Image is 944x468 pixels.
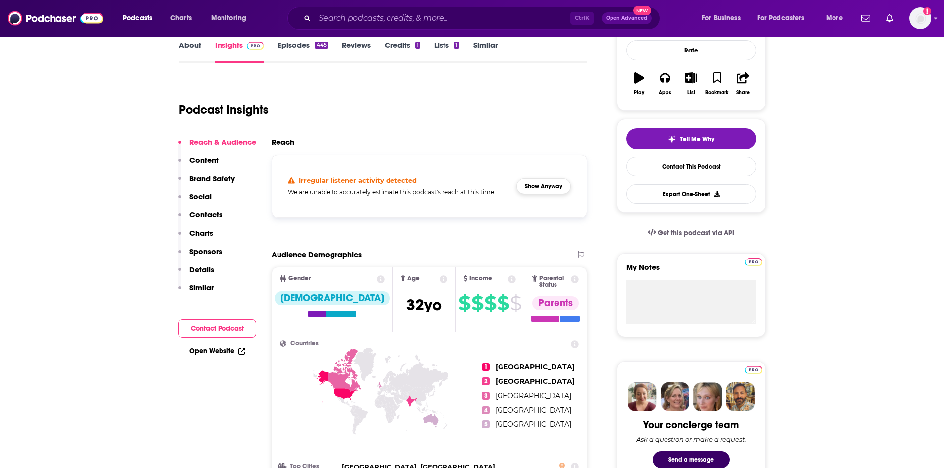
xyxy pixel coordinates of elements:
span: Open Advanced [606,16,647,21]
button: Send a message [653,451,730,468]
div: Play [634,90,644,96]
div: 1 [415,42,420,49]
span: 32 yo [406,295,442,314]
a: Lists1 [434,40,459,63]
img: User Profile [909,7,931,29]
h2: Audience Demographics [272,250,362,259]
div: Share [736,90,750,96]
span: More [826,11,843,25]
p: Charts [189,228,213,238]
button: Show Anyway [516,178,571,194]
p: Contacts [189,210,222,219]
img: Podchaser Pro [745,258,762,266]
span: Gender [288,275,311,282]
div: Bookmark [705,90,728,96]
div: [DEMOGRAPHIC_DATA] [275,291,390,305]
input: Search podcasts, credits, & more... [315,10,570,26]
div: Apps [659,90,671,96]
button: open menu [695,10,753,26]
button: tell me why sparkleTell Me Why [626,128,756,149]
span: Ctrl K [570,12,594,25]
span: 2 [482,377,490,385]
button: Similar [178,283,214,301]
p: Content [189,156,219,165]
span: [GEOGRAPHIC_DATA] [496,377,575,386]
button: Apps [652,66,678,102]
span: Countries [290,340,319,347]
span: 3 [482,392,490,400]
span: For Podcasters [757,11,805,25]
img: tell me why sparkle [668,135,676,143]
span: 1 [482,363,490,371]
span: [GEOGRAPHIC_DATA] [496,420,571,429]
button: Show profile menu [909,7,931,29]
a: Podchaser - Follow, Share and Rate Podcasts [8,9,103,28]
button: Reach & Audience [178,137,256,156]
span: [GEOGRAPHIC_DATA] [496,391,571,400]
span: 5 [482,420,490,428]
img: Podchaser Pro [745,366,762,374]
a: Open Website [189,347,245,355]
a: Pro website [745,364,762,374]
a: InsightsPodchaser Pro [215,40,264,63]
span: Monitoring [211,11,246,25]
h5: We are unable to accurately estimate this podcast's reach at this time. [288,188,509,196]
a: Credits1 [385,40,420,63]
button: Charts [178,228,213,247]
button: Details [178,265,214,283]
div: 445 [315,42,328,49]
a: Similar [473,40,498,63]
h4: Irregular listener activity detected [299,176,417,184]
span: Age [407,275,420,282]
span: [GEOGRAPHIC_DATA] [496,363,575,371]
button: Social [178,192,212,210]
button: Brand Safety [178,174,235,192]
div: Ask a question or make a request. [636,435,746,443]
p: Similar [189,283,214,292]
img: Barbara Profile [661,382,689,411]
div: Search podcasts, credits, & more... [297,7,669,30]
p: Reach & Audience [189,137,256,147]
span: Charts [170,11,192,25]
p: Sponsors [189,247,222,256]
span: $ [471,295,483,311]
div: Rate [626,40,756,60]
a: Contact This Podcast [626,157,756,176]
span: Parental Status [539,275,569,288]
span: Logged in as Marketing09 [909,7,931,29]
button: Open AdvancedNew [602,12,652,24]
button: Sponsors [178,247,222,265]
a: Reviews [342,40,371,63]
a: About [179,40,201,63]
img: Podchaser Pro [247,42,264,50]
p: Brand Safety [189,174,235,183]
button: Bookmark [704,66,730,102]
span: $ [497,295,509,311]
div: List [687,90,695,96]
img: Jon Profile [726,382,755,411]
button: open menu [204,10,259,26]
button: Export One-Sheet [626,184,756,204]
a: Get this podcast via API [640,221,743,245]
svg: Add a profile image [923,7,931,15]
span: $ [510,295,521,311]
h1: Podcast Insights [179,103,269,117]
span: Podcasts [123,11,152,25]
div: Parents [532,296,579,310]
p: Social [189,192,212,201]
span: Tell Me Why [680,135,714,143]
button: List [678,66,704,102]
img: Sydney Profile [628,382,657,411]
label: My Notes [626,262,756,280]
span: For Business [702,11,741,25]
button: open menu [819,10,855,26]
div: 1 [454,42,459,49]
a: Charts [164,10,198,26]
button: open menu [751,10,819,26]
a: Pro website [745,257,762,266]
button: open menu [116,10,165,26]
button: Play [626,66,652,102]
button: Contacts [178,210,222,228]
span: Income [469,275,492,282]
a: Show notifications dropdown [882,10,897,27]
